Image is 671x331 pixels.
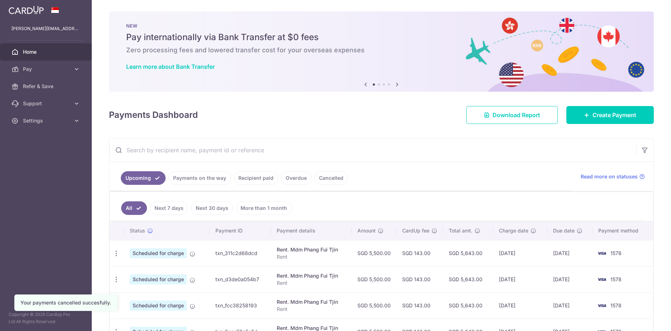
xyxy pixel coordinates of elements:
div: Rent. Mdm Phang Fui Tjin [277,298,346,306]
img: Bank Card [595,301,609,310]
th: Payment details [271,221,352,240]
span: Status [130,227,145,234]
div: Rent. Mdm Phang Fui Tjin [277,272,346,279]
span: Scheduled for charge [130,274,187,284]
img: Bank transfer banner [109,11,654,92]
p: [PERSON_NAME][EMAIL_ADDRESS][DOMAIN_NAME] [11,25,80,32]
span: Settings [23,117,70,124]
span: Due date [553,227,575,234]
img: CardUp [9,6,44,14]
td: txn_fcc38258193 [210,292,271,318]
a: Next 7 days [150,201,188,215]
span: 1578 [610,250,622,256]
p: Rent [277,279,346,287]
a: Upcoming [121,171,166,185]
td: SGD 5,643.00 [443,266,493,292]
h6: Zero processing fees and lowered transfer cost for your overseas expenses [126,46,637,54]
td: [DATE] [547,266,593,292]
p: Rent [277,253,346,260]
a: Learn more about Bank Transfer [126,63,215,70]
td: SGD 143.00 [396,292,443,318]
span: Download Report [492,111,540,119]
a: More than 1 month [236,201,292,215]
div: Rent. Mdm Phang Fui Tjin [277,246,346,253]
a: Payments on the way [168,171,231,185]
iframe: Opens a widget where you can find more information [623,310,664,327]
td: SGD 143.00 [396,266,443,292]
span: Scheduled for charge [130,248,187,258]
th: Payment method [593,221,653,240]
td: [DATE] [493,292,547,318]
span: Read more on statuses [581,173,638,180]
td: SGD 143.00 [396,240,443,266]
a: All [121,201,147,215]
span: Charge date [499,227,528,234]
p: Rent [277,306,346,313]
td: [DATE] [547,292,593,318]
a: Cancelled [314,171,348,185]
td: SGD 5,500.00 [352,292,396,318]
img: Bank Card [595,249,609,258]
span: Refer & Save [23,83,70,90]
td: [DATE] [547,240,593,266]
span: Create Payment [593,111,636,119]
td: SGD 5,643.00 [443,292,493,318]
a: Read more on statuses [581,173,645,180]
span: Pay [23,66,70,73]
img: Bank Card [595,275,609,284]
span: 1578 [610,276,622,282]
td: txn_d3de0a054b7 [210,266,271,292]
div: Your payments cancelled succesfully. [20,299,111,306]
input: Search by recipient name, payment id or reference [109,139,636,162]
a: Download Report [466,106,558,124]
p: NEW [126,23,637,29]
td: SGD 5,643.00 [443,240,493,266]
td: [DATE] [493,266,547,292]
span: Total amt. [449,227,472,234]
a: Recipient paid [234,171,278,185]
td: SGD 5,500.00 [352,266,396,292]
span: 1578 [610,302,622,308]
span: Amount [357,227,376,234]
a: Overdue [281,171,311,185]
th: Payment ID [210,221,271,240]
td: SGD 5,500.00 [352,240,396,266]
span: Home [23,48,70,56]
td: txn_311c2d68dcd [210,240,271,266]
td: [DATE] [493,240,547,266]
h5: Pay internationally via Bank Transfer at $0 fees [126,32,637,43]
span: Support [23,100,70,107]
h4: Payments Dashboard [109,109,198,121]
a: Next 30 days [191,201,233,215]
span: CardUp fee [402,227,429,234]
a: Create Payment [566,106,654,124]
span: Scheduled for charge [130,301,187,311]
